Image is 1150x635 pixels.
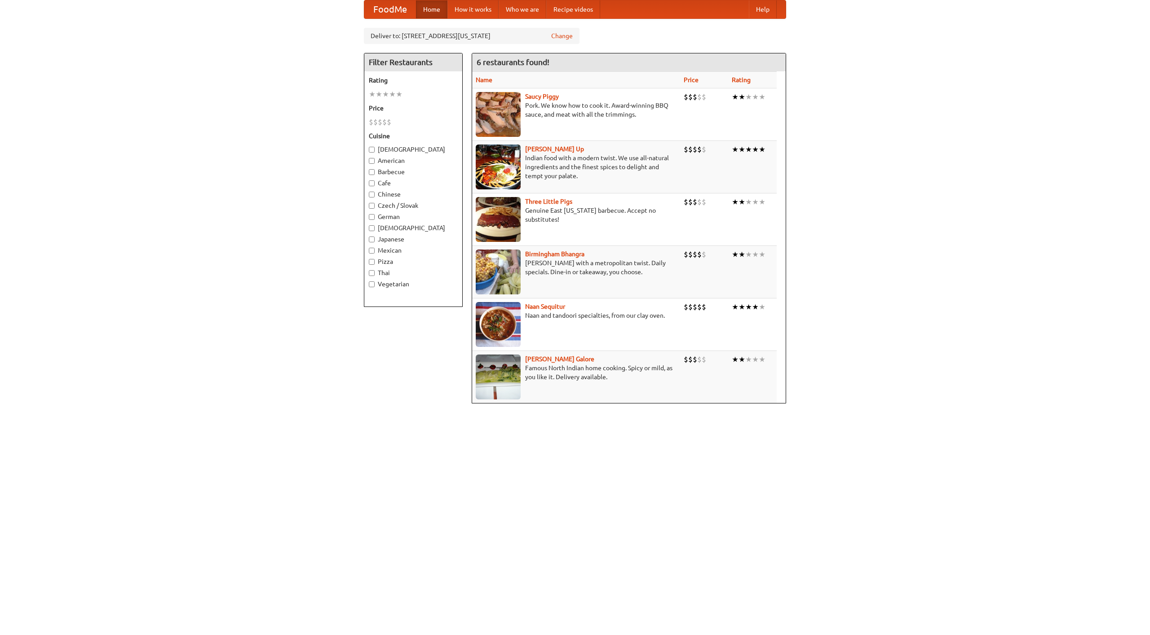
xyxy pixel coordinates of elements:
[745,250,752,259] li: ★
[369,76,458,85] h5: Rating
[732,92,739,102] li: ★
[702,302,706,312] li: $
[369,180,375,186] input: Cafe
[739,197,745,207] li: ★
[369,214,375,220] input: German
[476,76,492,83] a: Name
[369,281,375,287] input: Vegetarian
[525,93,559,100] a: Saucy Piggy
[684,145,688,154] li: $
[369,257,458,266] label: Pizza
[476,101,677,119] p: Pork. We know how to cook it. Award-winning BBQ sauce, and meat with all the trimmings.
[749,0,777,18] a: Help
[688,145,693,154] li: $
[369,268,458,277] label: Thai
[369,131,458,140] h5: Cuisine
[369,223,458,232] label: [DEMOGRAPHIC_DATA]
[752,355,759,364] li: ★
[369,203,375,209] input: Czech / Slovak
[369,235,458,244] label: Japanese
[369,225,375,231] input: [DEMOGRAPHIC_DATA]
[693,92,697,102] li: $
[693,355,697,364] li: $
[369,179,458,188] label: Cafe
[476,258,677,276] p: [PERSON_NAME] with a metropolitan twist. Daily specials. Dine-in or takeaway, you choose.
[364,53,462,71] h4: Filter Restaurants
[697,197,702,207] li: $
[702,92,706,102] li: $
[688,302,693,312] li: $
[759,197,765,207] li: ★
[369,145,458,154] label: [DEMOGRAPHIC_DATA]
[369,201,458,210] label: Czech / Slovak
[387,117,391,127] li: $
[697,250,702,259] li: $
[369,270,375,276] input: Thai
[546,0,600,18] a: Recipe videos
[745,92,752,102] li: ★
[688,355,693,364] li: $
[447,0,499,18] a: How it works
[525,250,584,258] a: Birmingham Bhangra
[551,31,573,40] a: Change
[369,248,375,254] input: Mexican
[745,197,752,207] li: ★
[759,92,765,102] li: ★
[369,147,375,153] input: [DEMOGRAPHIC_DATA]
[369,156,458,165] label: American
[525,198,572,205] b: Three Little Pigs
[752,250,759,259] li: ★
[739,250,745,259] li: ★
[693,250,697,259] li: $
[382,117,387,127] li: $
[373,117,378,127] li: $
[476,250,521,294] img: bhangra.jpg
[525,303,565,310] a: Naan Sequitur
[684,197,688,207] li: $
[364,28,579,44] div: Deliver to: [STREET_ADDRESS][US_STATE]
[732,76,751,83] a: Rating
[369,236,375,242] input: Japanese
[476,153,677,180] p: Indian food with a modern twist. We use all-natural ingredients and the finest spices to delight ...
[739,302,745,312] li: ★
[732,197,739,207] li: ★
[739,145,745,154] li: ★
[369,212,458,221] label: German
[476,145,521,189] img: curryup.jpg
[697,145,702,154] li: $
[697,302,702,312] li: $
[693,145,697,154] li: $
[396,89,402,99] li: ★
[476,206,677,224] p: Genuine East [US_STATE] barbecue. Accept no substitutes!
[739,355,745,364] li: ★
[476,92,521,137] img: saucy.jpg
[369,192,375,197] input: Chinese
[688,250,693,259] li: $
[752,145,759,154] li: ★
[376,89,382,99] li: ★
[732,302,739,312] li: ★
[369,246,458,255] label: Mexican
[476,197,521,242] img: littlepigs.jpg
[693,302,697,312] li: $
[684,92,688,102] li: $
[745,302,752,312] li: ★
[688,92,693,102] li: $
[732,250,739,259] li: ★
[688,197,693,207] li: $
[525,355,594,363] a: [PERSON_NAME] Galore
[369,104,458,113] h5: Price
[759,355,765,364] li: ★
[732,145,739,154] li: ★
[752,197,759,207] li: ★
[416,0,447,18] a: Home
[389,89,396,99] li: ★
[378,117,382,127] li: $
[476,363,677,381] p: Famous North Indian home cooking. Spicy or mild, as you like it. Delivery available.
[697,355,702,364] li: $
[525,145,584,153] a: [PERSON_NAME] Up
